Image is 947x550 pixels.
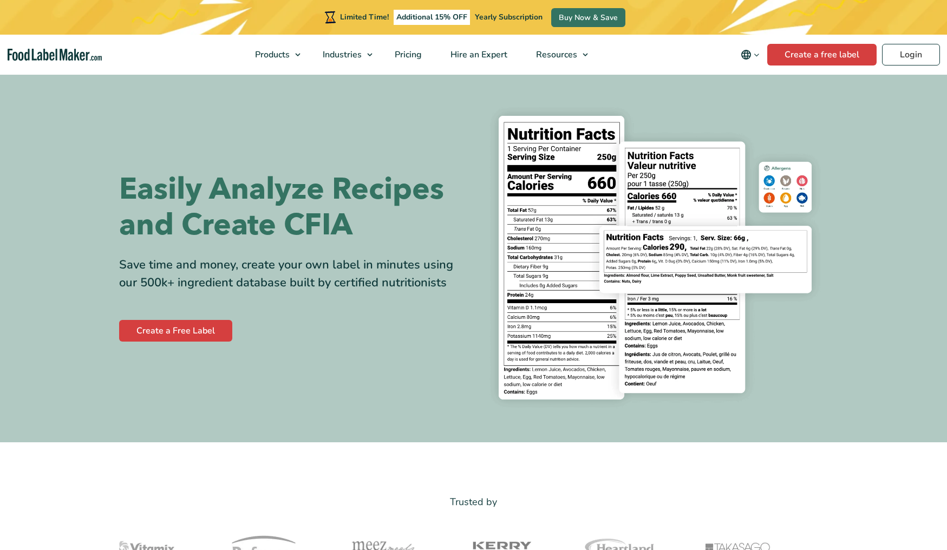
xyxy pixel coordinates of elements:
span: Yearly Subscription [475,12,543,22]
span: Limited Time! [340,12,389,22]
a: Login [882,44,940,66]
span: Hire an Expert [447,49,508,61]
a: Industries [309,35,378,75]
a: Pricing [381,35,434,75]
a: Products [241,35,306,75]
span: Pricing [391,49,423,61]
h1: Easily Analyze Recipes and Create CFIA [119,172,466,243]
span: Industries [319,49,363,61]
a: Hire an Expert [436,35,519,75]
span: Additional 15% OFF [394,10,470,25]
span: Resources [533,49,578,61]
a: Create a Free Label [119,320,232,342]
p: Trusted by [119,494,828,510]
a: Buy Now & Save [551,8,625,27]
span: Products [252,49,291,61]
a: Create a free label [767,44,877,66]
a: Resources [522,35,593,75]
button: Change language [733,44,767,66]
div: Save time and money, create your own label in minutes using our 500k+ ingredient database built b... [119,256,466,292]
a: Food Label Maker homepage [8,49,102,61]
